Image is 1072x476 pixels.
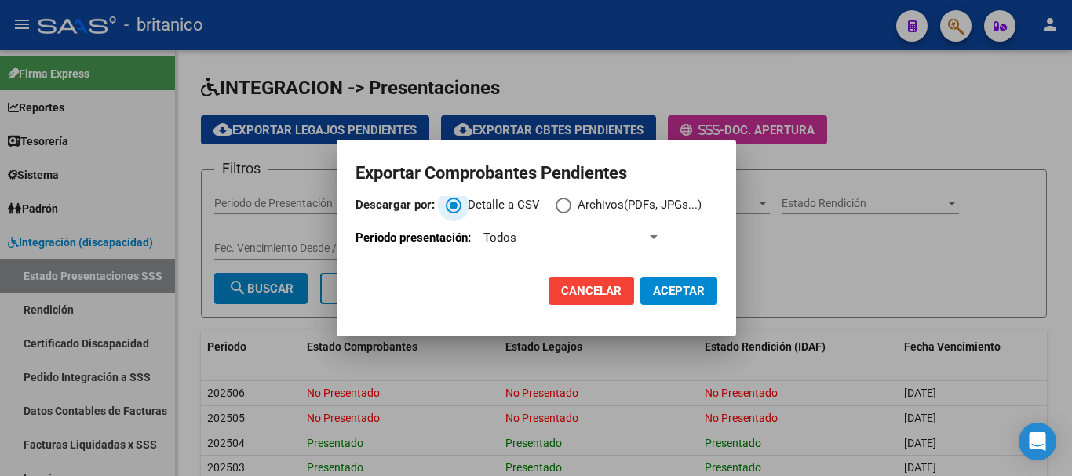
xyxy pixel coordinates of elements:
span: ACEPTAR [653,284,705,298]
span: Todos [483,231,516,245]
span: Cancelar [561,284,622,298]
button: Cancelar [549,277,634,305]
button: ACEPTAR [640,277,717,305]
div: Open Intercom Messenger [1019,423,1056,460]
strong: Descargar por: [356,198,435,212]
span: Periodo presentación: [356,231,471,245]
mat-radio-group: Descargar por: [356,196,717,222]
span: Detalle a CSV [461,196,540,214]
h2: Exportar Comprobantes Pendientes [356,158,717,188]
span: Archivos(PDFs, JPGs...) [571,196,702,214]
